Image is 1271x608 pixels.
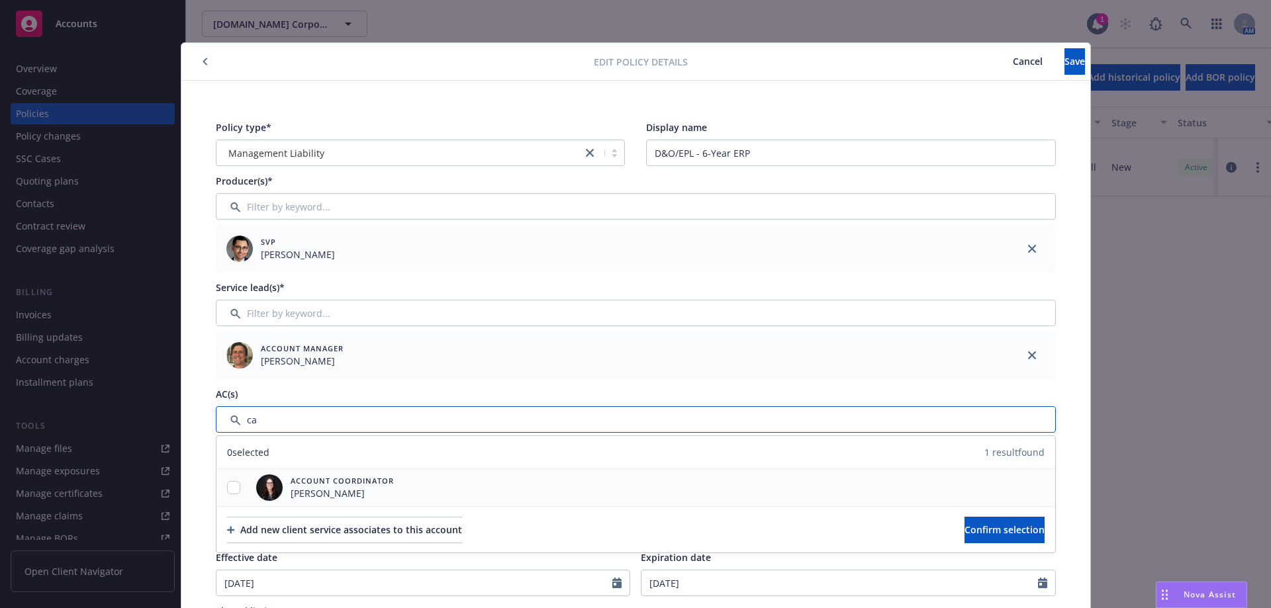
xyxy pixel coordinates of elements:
input: Filter by keyword... [216,406,1056,433]
input: MM/DD/YYYY [641,570,1038,595]
a: close [582,145,598,161]
span: Cancel [1013,55,1043,67]
span: Expiration date [641,551,711,564]
button: Nova Assist [1156,582,1247,608]
span: Management Liability [223,146,576,160]
span: Account Coordinator [291,475,394,486]
svg: Calendar [612,578,622,588]
img: employee photo [226,236,253,262]
span: Management Liability [228,146,324,160]
span: 1 result found [984,445,1045,459]
span: Edit policy details [594,55,688,69]
svg: Calendar [1038,578,1047,588]
input: Filter by keyword... [216,193,1056,220]
span: Producer(s)* [216,175,273,187]
span: [PERSON_NAME] [291,486,394,500]
span: Policy type* [216,121,271,134]
span: 0 selected [227,445,269,459]
a: close [1024,347,1040,363]
button: Cancel [991,48,1064,75]
a: close [1024,241,1040,257]
div: Drag to move [1156,582,1173,607]
span: AC(s) [216,388,238,400]
span: Account Manager [261,343,344,354]
span: SVP [261,236,335,247]
button: Save [1064,48,1085,75]
input: Filter by keyword... [216,300,1056,326]
span: Save [1064,55,1085,67]
span: Effective date [216,551,277,564]
span: Confirm selection [965,523,1045,536]
input: MM/DD/YYYY [216,570,613,595]
div: Add new client service associates to this account [227,517,462,543]
span: Nova Assist [1184,589,1236,600]
img: employee photo [256,474,283,501]
img: employee photo [226,342,253,369]
span: Service lead(s)* [216,281,285,294]
button: Add new client service associates to this account [227,517,462,543]
span: [PERSON_NAME] [261,354,344,368]
span: [PERSON_NAME] [261,247,335,261]
span: Display name [646,121,707,134]
button: Confirm selection [965,517,1045,543]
